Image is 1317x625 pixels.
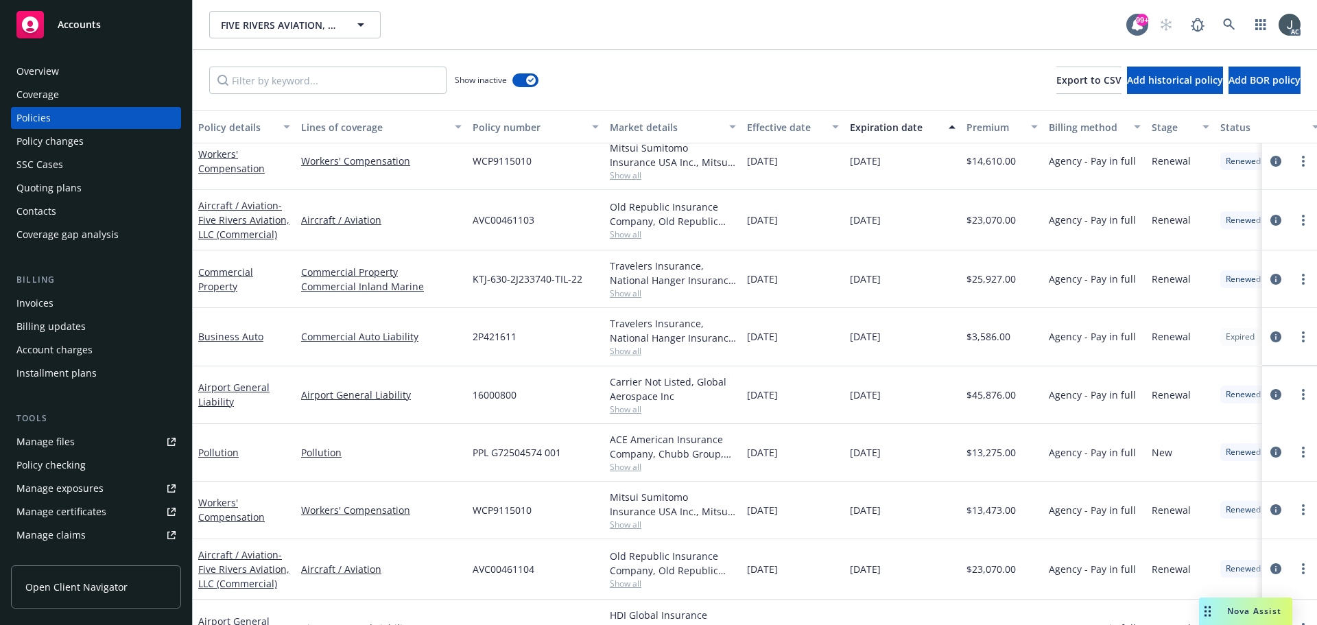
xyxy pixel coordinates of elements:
a: more [1295,153,1312,169]
span: Show all [610,228,736,240]
span: Renewed [1226,388,1261,401]
div: Billing updates [16,316,86,338]
span: KTJ-630-2J233740-TIL-22 [473,272,582,286]
div: Billing method [1049,120,1126,134]
span: Show all [610,461,736,473]
span: [DATE] [850,213,881,227]
a: Manage BORs [11,547,181,569]
button: Effective date [741,110,844,143]
div: Manage exposures [16,477,104,499]
div: Mitsui Sumitomo Insurance USA Inc., Mitsui Sumitomo Insurance Group, Global Aerospace Inc [610,141,736,169]
button: Nova Assist [1199,598,1292,625]
span: Show all [610,169,736,181]
span: - Five Rivers Aviation, LLC (Commercial) [198,548,289,590]
div: Contacts [16,200,56,222]
span: Agency - Pay in full [1049,329,1136,344]
span: $14,610.00 [966,154,1016,168]
div: Manage certificates [16,501,106,523]
span: $45,876.00 [966,388,1016,402]
span: Accounts [58,19,101,30]
button: Premium [961,110,1043,143]
div: Policy number [473,120,584,134]
span: [DATE] [747,445,778,460]
span: [DATE] [850,272,881,286]
span: Renewed [1226,155,1261,167]
span: Open Client Navigator [25,580,128,594]
span: [DATE] [747,272,778,286]
span: Renewal [1152,272,1191,286]
a: Pollution [198,446,239,459]
div: Lines of coverage [301,120,447,134]
a: Commercial Property [301,265,462,279]
span: Show all [610,287,736,299]
span: Renewal [1152,213,1191,227]
button: Add historical policy [1127,67,1223,94]
button: FIVE RIVERS AVIATION, LLC AND FIVE RIVERS HANGARS, LLC (Commercial) [209,11,381,38]
div: Quoting plans [16,177,82,199]
button: Stage [1146,110,1215,143]
a: circleInformation [1268,153,1284,169]
div: Invoices [16,292,54,314]
a: Aircraft / Aviation [198,548,289,590]
button: Export to CSV [1056,67,1122,94]
div: Policy changes [16,130,84,152]
a: circleInformation [1268,561,1284,577]
span: Show all [610,345,736,357]
button: Add BOR policy [1229,67,1301,94]
span: Renewed [1226,563,1261,575]
a: Overview [11,60,181,82]
span: Agency - Pay in full [1049,154,1136,168]
span: $25,927.00 [966,272,1016,286]
span: Agency - Pay in full [1049,445,1136,460]
span: Show inactive [455,74,507,86]
a: circleInformation [1268,271,1284,287]
span: 16000800 [473,388,517,402]
span: $13,275.00 [966,445,1016,460]
button: Lines of coverage [296,110,467,143]
a: Account charges [11,339,181,361]
span: New [1152,445,1172,460]
a: Airport General Liability [301,388,462,402]
button: Market details [604,110,741,143]
a: circleInformation [1268,212,1284,228]
a: Aircraft / Aviation [198,199,289,241]
a: Policy checking [11,454,181,476]
div: Drag to move [1199,598,1216,625]
div: Manage BORs [16,547,81,569]
div: Billing [11,273,181,287]
div: Manage claims [16,524,86,546]
span: Agency - Pay in full [1049,213,1136,227]
div: Policy checking [16,454,86,476]
span: Renewed [1226,504,1261,516]
span: Renewal [1152,503,1191,517]
span: [DATE] [850,329,881,344]
a: more [1295,561,1312,577]
a: Manage files [11,431,181,453]
span: [DATE] [850,562,881,576]
a: more [1295,271,1312,287]
a: Workers' Compensation [301,154,462,168]
a: Workers' Compensation [301,503,462,517]
span: WCP9115010 [473,503,532,517]
div: Coverage [16,84,59,106]
div: Status [1220,120,1304,134]
span: Renewed [1226,273,1261,285]
span: [DATE] [747,562,778,576]
a: Policies [11,107,181,129]
button: Expiration date [844,110,961,143]
span: AVC00461103 [473,213,534,227]
a: more [1295,212,1312,228]
div: Expiration date [850,120,940,134]
img: photo [1279,14,1301,36]
a: Policy changes [11,130,181,152]
span: $13,473.00 [966,503,1016,517]
span: Agency - Pay in full [1049,388,1136,402]
span: [DATE] [747,388,778,402]
span: WCP9115010 [473,154,532,168]
div: Account charges [16,339,93,361]
span: - Five Rivers Aviation, LLC (Commercial) [198,199,289,241]
a: Contacts [11,200,181,222]
a: Airport General Liability [198,381,270,408]
a: Pollution [301,445,462,460]
button: Policy details [193,110,296,143]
